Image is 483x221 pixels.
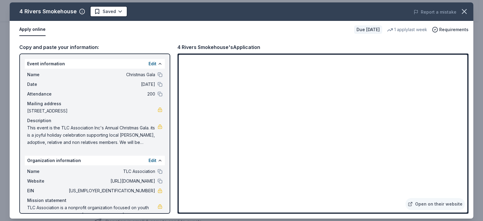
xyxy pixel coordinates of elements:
span: 200 [68,90,155,98]
span: EIN [27,187,68,194]
span: This event is the TLC Association Inc's Annual Christmas Gala. its is a joyful holiday celebratio... [27,124,158,146]
div: Copy and paste your information: [19,43,170,51]
span: [US_EMPLOYER_IDENTIFICATION_NUMBER] [68,187,155,194]
span: Name [27,168,68,175]
button: Report a mistake [414,8,456,16]
div: Mailing address [27,100,162,107]
button: Saved [90,6,127,17]
span: Date [27,81,68,88]
span: Website [27,177,68,185]
span: Saved [103,8,116,15]
button: Edit [149,157,156,164]
span: [STREET_ADDRESS] [27,107,158,115]
span: TLC Association [68,168,155,175]
span: [URL][DOMAIN_NAME] [68,177,155,185]
div: Description [27,117,162,124]
button: Edit [149,60,156,67]
span: Christmas Gala [68,71,155,78]
button: Apply online [19,23,46,36]
span: Name [27,71,68,78]
div: 4 Rivers Smokehouse [19,7,77,16]
button: Requirements [432,26,469,33]
div: Due [DATE] [354,25,382,34]
span: [DATE] [68,81,155,88]
div: 1 apply last week [387,26,427,33]
a: Open on their website [405,198,465,210]
div: Mission statement [27,197,162,204]
span: Requirements [439,26,469,33]
div: Event information [25,59,165,69]
div: 4 Rivers Smokehouse's Application [178,43,260,51]
div: Organization information [25,156,165,165]
span: Attendance [27,90,68,98]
